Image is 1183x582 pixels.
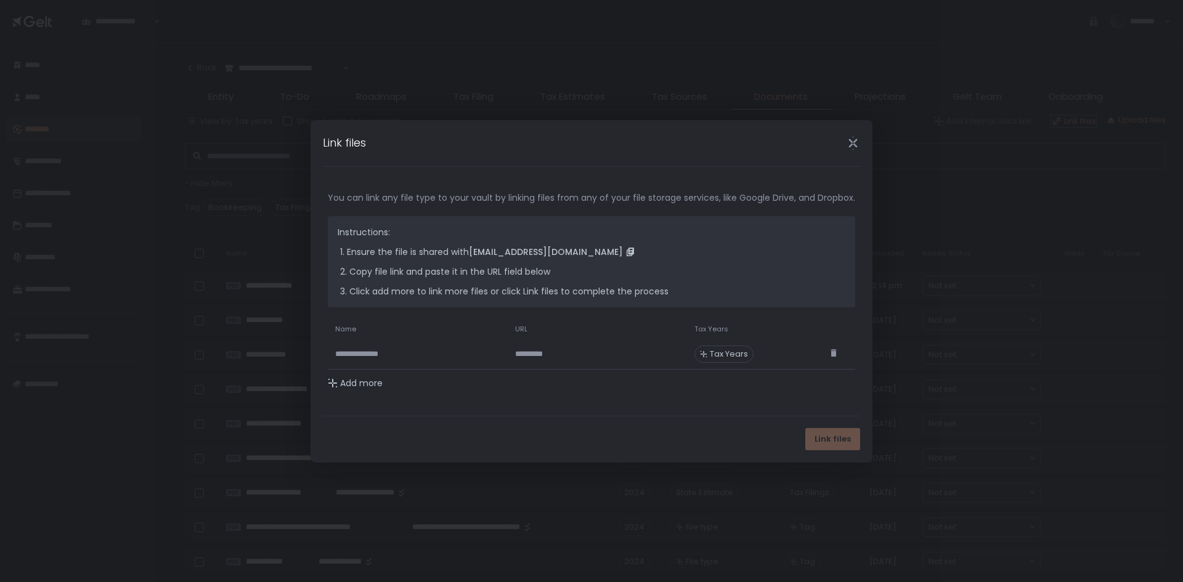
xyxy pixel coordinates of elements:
[328,192,855,204] span: You can link any file type to your vault by linking files from any of your file storage services,...
[340,285,845,297] li: Click add more to link more files or click Link files to complete the process
[710,349,748,360] span: Tax Years
[323,134,366,151] h1: Link files
[340,265,845,278] li: Copy file link and paste it in the URL field below
[328,377,383,389] button: Add more
[340,246,845,258] li: Ensure the file is shared with
[338,226,845,238] p: Instructions:
[335,325,356,334] span: Name
[694,325,728,334] span: Tax Years
[833,136,872,150] div: Close
[515,325,527,334] span: URL
[469,246,623,258] span: [EMAIL_ADDRESS][DOMAIN_NAME]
